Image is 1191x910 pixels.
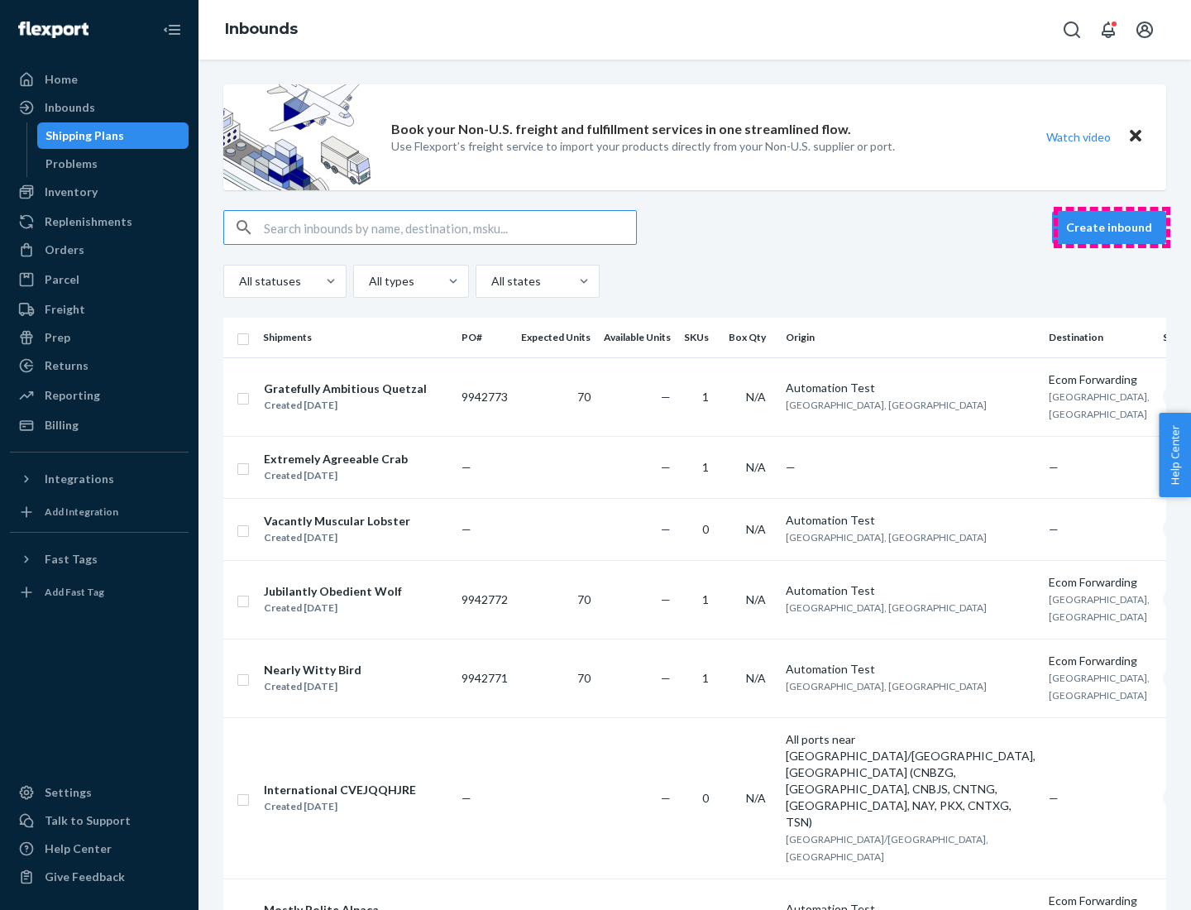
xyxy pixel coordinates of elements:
input: Search inbounds by name, destination, msku... [264,211,636,244]
span: N/A [746,460,766,474]
button: Close [1125,125,1146,149]
div: Talk to Support [45,812,131,829]
a: Freight [10,296,189,323]
div: Vacantly Muscular Lobster [264,513,410,529]
th: Box Qty [722,318,779,357]
button: Watch video [1036,125,1122,149]
th: Origin [779,318,1042,357]
div: Add Fast Tag [45,585,104,599]
span: N/A [746,390,766,404]
a: Shipping Plans [37,122,189,149]
p: Book your Non-U.S. freight and fulfillment services in one streamlined flow. [391,120,851,139]
div: Inventory [45,184,98,200]
div: Gratefully Ambitious Quetzal [264,381,427,397]
a: Orders [10,237,189,263]
span: — [661,522,671,536]
span: 70 [577,592,591,606]
div: Created [DATE] [264,467,408,484]
a: Parcel [10,266,189,293]
a: Inventory [10,179,189,205]
th: Destination [1042,318,1156,357]
div: Automation Test [786,512,1036,529]
a: Returns [10,352,189,379]
a: Settings [10,779,189,806]
span: 1 [702,460,709,474]
div: Prep [45,329,70,346]
div: Shipping Plans [45,127,124,144]
th: Available Units [597,318,677,357]
button: Close Navigation [155,13,189,46]
span: Help Center [1159,413,1191,497]
button: Integrations [10,466,189,492]
span: 1 [702,390,709,404]
a: Billing [10,412,189,438]
span: 1 [702,671,709,685]
a: Home [10,66,189,93]
div: Orders [45,242,84,258]
span: 1 [702,592,709,606]
ol: breadcrumbs [212,6,311,54]
div: Help Center [45,841,112,857]
div: Created [DATE] [264,529,410,546]
div: Integrations [45,471,114,487]
span: — [661,791,671,805]
div: Billing [45,417,79,433]
span: [GEOGRAPHIC_DATA]/[GEOGRAPHIC_DATA], [GEOGRAPHIC_DATA] [786,833,988,863]
td: 9942772 [455,560,514,639]
input: All types [367,273,369,290]
a: Prep [10,324,189,351]
span: 70 [577,671,591,685]
span: — [661,390,671,404]
th: PO# [455,318,514,357]
div: Automation Test [786,661,1036,678]
div: Created [DATE] [264,678,361,695]
span: — [462,460,471,474]
span: [GEOGRAPHIC_DATA], [GEOGRAPHIC_DATA] [1049,672,1150,702]
a: Add Integration [10,499,189,525]
div: Created [DATE] [264,798,416,815]
div: Freight [45,301,85,318]
span: — [661,460,671,474]
div: Ecom Forwarding [1049,574,1150,591]
span: [GEOGRAPHIC_DATA], [GEOGRAPHIC_DATA] [1049,593,1150,623]
span: 0 [702,522,709,536]
span: N/A [746,592,766,606]
span: [GEOGRAPHIC_DATA], [GEOGRAPHIC_DATA] [1049,390,1150,420]
div: International CVEJQQHJRE [264,782,416,798]
a: Help Center [10,836,189,862]
button: Fast Tags [10,546,189,572]
span: — [462,522,471,536]
div: Returns [45,357,88,374]
a: Inbounds [225,20,298,38]
div: Settings [45,784,92,801]
span: [GEOGRAPHIC_DATA], [GEOGRAPHIC_DATA] [786,680,987,692]
span: — [1049,791,1059,805]
div: Problems [45,156,98,172]
div: Automation Test [786,380,1036,396]
th: Expected Units [514,318,597,357]
th: SKUs [677,318,722,357]
a: Replenishments [10,208,189,235]
button: Create inbound [1052,211,1166,244]
button: Open Search Box [1055,13,1088,46]
td: 9942773 [455,357,514,436]
span: N/A [746,522,766,536]
span: 70 [577,390,591,404]
div: Home [45,71,78,88]
a: Talk to Support [10,807,189,834]
div: Ecom Forwarding [1049,893,1150,909]
div: Ecom Forwarding [1049,371,1150,388]
p: Use Flexport’s freight service to import your products directly from your Non-U.S. supplier or port. [391,138,895,155]
span: — [1049,460,1059,474]
div: Ecom Forwarding [1049,653,1150,669]
button: Open account menu [1128,13,1161,46]
div: Inbounds [45,99,95,116]
a: Inbounds [10,94,189,121]
div: Created [DATE] [264,397,427,414]
div: Automation Test [786,582,1036,599]
span: [GEOGRAPHIC_DATA], [GEOGRAPHIC_DATA] [786,531,987,544]
a: Problems [37,151,189,177]
div: Reporting [45,387,100,404]
span: — [786,460,796,474]
div: Created [DATE] [264,600,402,616]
